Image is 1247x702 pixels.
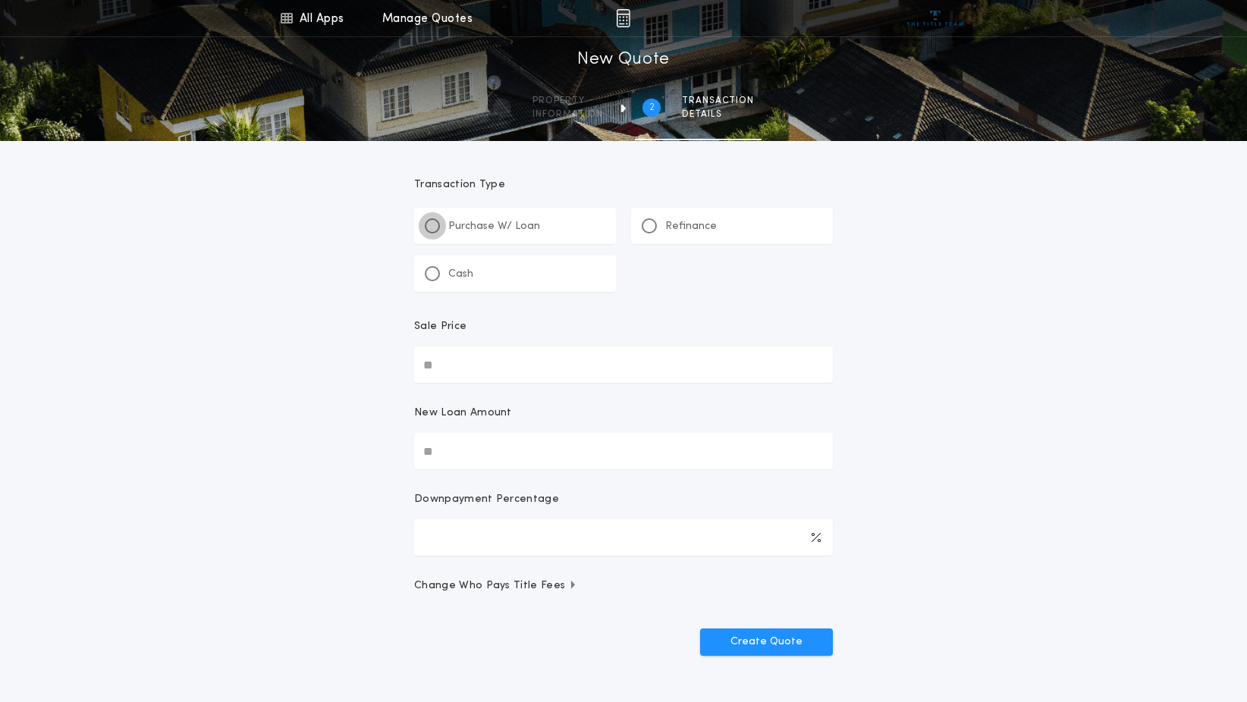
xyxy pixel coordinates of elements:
[448,267,473,282] p: Cash
[700,628,833,656] button: Create Quote
[414,578,577,594] span: Change Who Pays Title Fees
[907,11,964,26] img: vs-icon
[616,9,630,27] img: img
[682,95,754,107] span: Transaction
[682,108,754,121] span: details
[414,406,512,421] p: New Loan Amount
[414,519,833,556] input: Downpayment Percentage
[414,319,466,334] p: Sale Price
[414,177,833,193] p: Transaction Type
[414,346,833,383] input: Sale Price
[532,108,603,121] span: information
[665,219,717,234] p: Refinance
[414,492,559,507] p: Downpayment Percentage
[577,48,670,72] h1: New Quote
[448,219,540,234] p: Purchase W/ Loan
[532,95,603,107] span: Property
[414,433,833,469] input: New Loan Amount
[414,578,833,594] button: Change Who Pays Title Fees
[649,102,655,114] h2: 2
